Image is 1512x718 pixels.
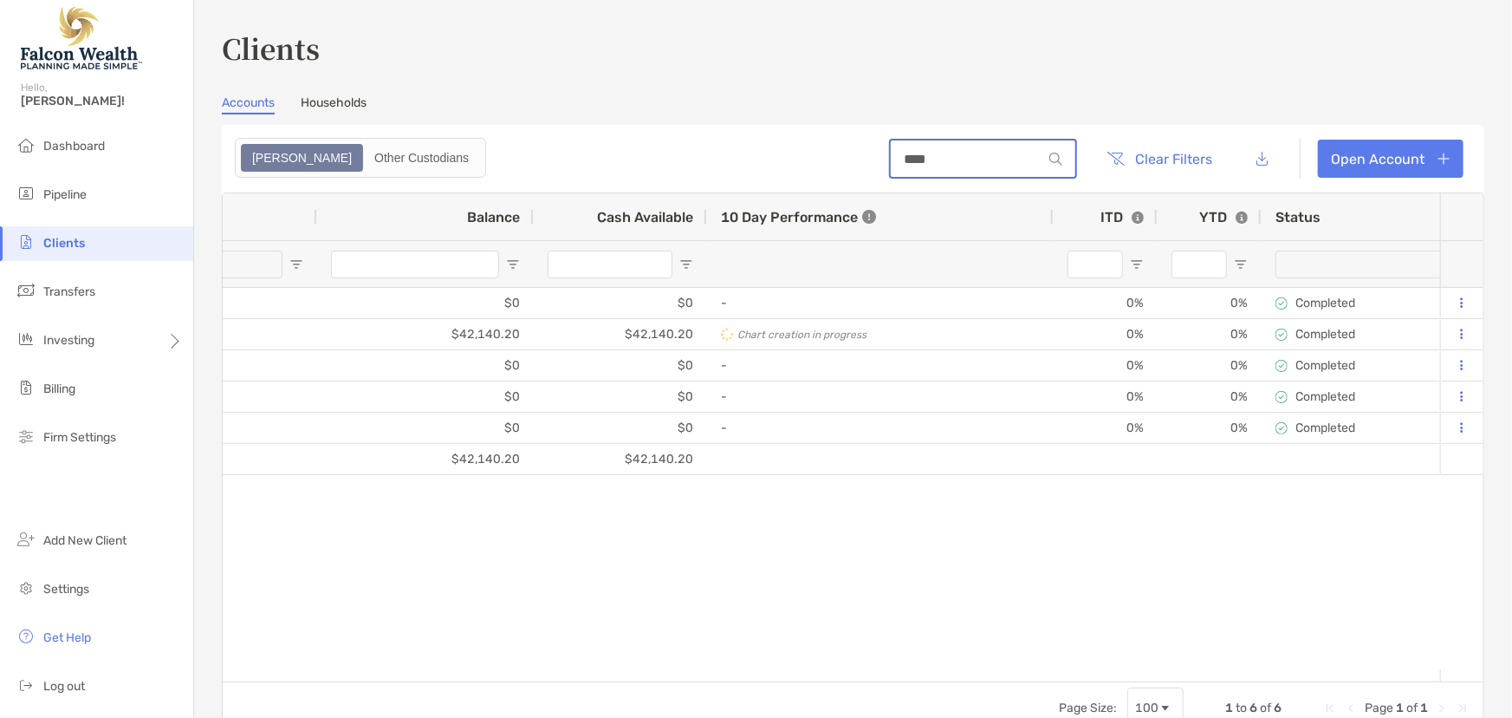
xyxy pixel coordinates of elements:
span: 1 [1225,701,1233,715]
div: $0 [534,413,707,443]
span: of [1406,701,1418,715]
div: 0% [1158,319,1262,349]
div: Previous Page [1344,702,1358,715]
span: Get Help [43,630,91,645]
span: Clients [43,236,85,251]
div: Last Page [1456,702,1470,715]
div: $42,140.20 [317,444,534,474]
img: complete icon [1275,297,1288,310]
img: get-help icon [16,626,36,647]
input: Balance Filter Input [331,251,499,278]
button: Open Filter Menu [1234,258,1248,271]
div: 100 [1135,701,1158,715]
img: clients icon [16,232,36,252]
img: complete icon [1275,422,1288,434]
span: [PERSON_NAME]! [21,94,183,108]
span: Cash Available [597,209,693,225]
div: 0% [1054,413,1158,443]
div: 0% [1158,382,1262,412]
h3: Clients [222,28,1484,68]
div: - [721,351,1040,380]
span: Page [1365,701,1393,715]
img: transfers icon [16,280,36,301]
div: 0% [1158,288,1262,318]
div: Zoe [243,146,361,170]
div: 0% [1054,382,1158,412]
span: Billing [43,382,75,396]
div: Other Custodians [365,146,478,170]
span: Investing [43,333,94,348]
img: investing icon [16,329,36,349]
div: 0% [1158,350,1262,381]
span: Balance [467,209,520,225]
span: Dashboard [43,139,105,153]
div: $0 [534,288,707,318]
div: 0% [1158,413,1262,443]
div: 10 Day Performance [721,193,876,240]
div: segmented control [235,138,486,178]
p: Completed [1295,421,1355,435]
div: $42,140.20 [317,319,534,349]
p: Completed [1295,327,1355,342]
img: complete icon [1275,360,1288,372]
span: Log out [43,679,85,694]
div: $42,140.20 [534,319,707,349]
button: Open Filter Menu [506,258,520,271]
div: - [721,382,1040,411]
img: firm-settings icon [16,426,36,447]
img: add_new_client icon [16,529,36,550]
span: of [1260,701,1271,715]
button: Open Filter Menu [1130,258,1144,271]
img: complete icon [1275,391,1288,403]
span: 6 [1249,701,1257,715]
input: ITD Filter Input [1067,251,1123,278]
p: Chart creation in progress [737,329,866,341]
div: $0 [317,350,534,381]
div: $42,140.20 [534,444,707,474]
img: pipeline icon [16,183,36,204]
img: Falcon Wealth Planning Logo [21,7,142,69]
span: 1 [1396,701,1404,715]
img: input icon [1049,153,1062,166]
button: Open Filter Menu [289,258,303,271]
div: $0 [534,382,707,412]
div: First Page [1323,702,1337,715]
div: 0% [1054,288,1158,318]
img: billing icon [16,377,36,398]
div: $0 [534,350,707,381]
img: logout icon [16,675,36,695]
input: YTD Filter Input [1171,251,1227,278]
span: Settings [43,582,89,597]
div: - [721,289,1040,317]
span: Transfers [43,284,95,299]
div: ITD [1100,209,1144,225]
div: $0 [317,413,534,443]
p: Completed [1295,296,1355,310]
span: Pipeline [43,187,87,202]
div: 0% [1054,350,1158,381]
div: - [721,414,1040,442]
a: Households [301,95,367,114]
span: Add New Client [43,533,127,548]
button: Clear Filters [1094,140,1226,178]
span: Status [1275,209,1321,225]
a: Accounts [222,95,275,114]
button: Open Filter Menu [679,258,693,271]
div: YTD [1199,209,1248,225]
span: Firm Settings [43,430,116,445]
span: 6 [1274,701,1282,715]
a: Open Account [1318,140,1463,178]
div: $0 [317,382,534,412]
div: $0 [317,288,534,318]
span: 1 [1420,701,1428,715]
p: Completed [1295,389,1355,404]
span: to [1236,701,1247,715]
p: Completed [1295,358,1355,373]
img: complete icon [1275,329,1288,341]
div: Next Page [1435,702,1449,715]
div: Page Size: [1059,701,1117,715]
img: settings icon [16,578,36,598]
input: Cash Available Filter Input [548,251,672,278]
img: dashboard icon [16,134,36,155]
div: 0% [1054,319,1158,349]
